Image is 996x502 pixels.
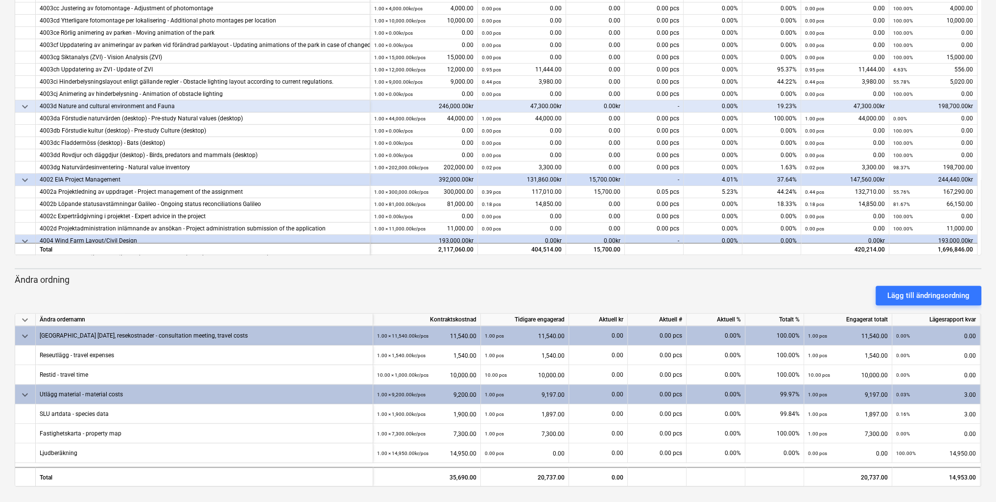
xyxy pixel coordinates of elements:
[805,189,824,195] small: 0.44 pcs
[478,235,566,247] div: 0.00kr
[482,91,501,97] small: 0.00 pcs
[684,125,742,137] div: 0.00%
[805,210,885,223] div: 0.00
[892,467,980,486] div: 14,953.00
[566,113,625,125] div: 0.00
[569,467,628,486] div: 0.00
[40,15,366,27] div: 4003cd Ytterligare fotomontage per lokalisering - Additional photo montages per location
[893,189,910,195] small: 55.76%
[805,165,824,170] small: 0.02 pcs
[482,88,562,100] div: 0.00
[625,210,684,223] div: 0.00 pcs
[625,64,684,76] div: 0.00 pcs
[482,186,562,198] div: 117,010.00
[893,51,973,64] div: 15,000.00
[566,39,625,51] div: 0.00
[684,64,742,76] div: 0.00%
[566,174,625,186] div: 15,700.00kr
[893,226,913,231] small: 100.00%
[482,202,501,207] small: 0.18 pcs
[804,467,892,486] div: 20,737.00
[566,235,625,247] div: 0.00kr
[742,88,801,100] div: 0.00%
[742,198,801,210] div: 18.33%
[19,235,31,247] span: keyboard_arrow_down
[684,137,742,149] div: 0.00%
[370,100,478,113] div: 246,000.00kr
[805,226,824,231] small: 0.00 pcs
[40,125,366,137] div: 4003db Förstudie kultur (desktop) - Pre-study Culture (desktop)
[482,198,562,210] div: 14,850.00
[482,140,501,146] small: 0.00 pcs
[625,51,684,64] div: 0.00 pcs
[374,214,413,219] small: 1.00 × 0.00kr / pcs
[684,39,742,51] div: 0.00%
[40,210,366,223] div: 4002c Expertrådgivning i projektet - Expert advice in the project
[745,326,804,345] div: 100.00%
[374,51,474,64] div: 15,000.00
[742,113,801,125] div: 100.00%
[893,198,973,210] div: 66,150.00
[684,149,742,161] div: 0.00%
[893,18,913,23] small: 100.00%
[805,43,824,48] small: 0.00 pcs
[805,113,885,125] div: 44,000.00
[684,113,742,125] div: 0.00%
[889,235,977,247] div: 193,000.00kr
[374,39,474,51] div: 0.00
[805,39,885,51] div: 0.00
[374,223,474,235] div: 11,000.00
[628,365,687,385] div: 0.00 pcs
[805,6,824,11] small: 0.00 pcs
[625,235,684,247] div: -
[625,186,684,198] div: 0.05 pcs
[482,27,562,39] div: 0.00
[742,210,801,223] div: 0.00%
[684,100,742,113] div: 0.00%
[374,88,474,100] div: 0.00
[374,161,474,174] div: 202,000.00
[893,67,907,72] small: 4.63%
[40,39,366,51] div: 4003cf Uppdatering av animeringar av parken vid förändrad parklayout - Updating animations of the...
[625,113,684,125] div: 0.00 pcs
[481,467,569,486] div: 20,737.00
[625,149,684,161] div: 0.00 pcs
[805,15,885,27] div: 0.00
[482,226,501,231] small: 0.00 pcs
[628,385,687,404] div: 0.00 pcs
[684,198,742,210] div: 0.00%
[374,18,426,23] small: 1.00 × 10,000.00kr / pcs
[566,51,625,64] div: 0.00
[40,326,248,345] div: Myndighetssamråd 24 april 2025, resekostnader - consultation meeting, travel costs
[625,223,684,235] div: 0.00 pcs
[804,314,892,326] div: Engagerat totalt
[566,2,625,15] div: 0.00
[374,202,426,207] small: 1.00 × 81,000.00kr / pcs
[893,125,973,137] div: 0.00
[684,210,742,223] div: 0.00%
[687,404,745,424] div: 0.00%
[687,365,745,385] div: 0.00%
[742,39,801,51] div: 0.00%
[889,100,977,113] div: 198,700.00kr
[742,15,801,27] div: 0.00%
[742,235,801,247] div: 0.00%
[482,6,501,11] small: 0.00 pcs
[745,443,804,463] div: 0.00%
[805,128,824,134] small: 0.00 pcs
[482,39,562,51] div: 0.00
[742,149,801,161] div: 0.00%
[745,345,804,365] div: 100.00%
[40,174,366,186] div: 4002 EIA Project Management
[625,198,684,210] div: 0.00 pcs
[742,186,801,198] div: 44.24%
[805,27,885,39] div: 0.00
[370,174,478,186] div: 392,000.00kr
[40,113,366,125] div: 4003da Förstudie naturvärden (desktop) - Pre-study Natural values (desktop)
[625,161,684,174] div: 0.00 pcs
[742,161,801,174] div: 1.63%
[374,15,474,27] div: 10,000.00
[893,6,913,11] small: 100.00%
[628,443,687,463] div: 0.00 pcs
[374,149,474,161] div: 0.00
